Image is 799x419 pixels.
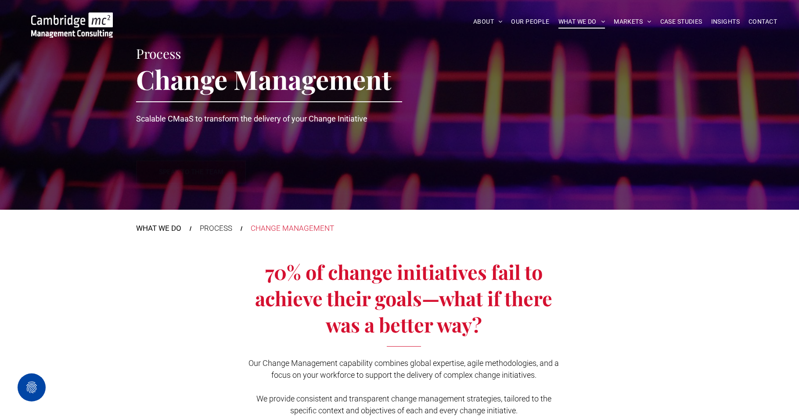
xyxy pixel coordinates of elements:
[656,15,707,29] a: CASE STUDIES
[255,258,552,337] span: 70% of change initiatives fail to achieve their goals—what if there was a better way?
[248,358,559,380] span: Our Change Management capability combines global expertise, agile methodologies, and a focus on y...
[744,15,781,29] a: CONTACT
[136,223,181,234] a: WHAT WE DO
[200,223,232,234] div: PROCESS
[609,15,655,29] a: MARKETS
[136,114,367,123] span: Scalable CMaaS to transform the delivery of your Change Initiative
[136,161,246,183] a: SPEAK TO THE TEAM
[507,15,554,29] a: OUR PEOPLE
[136,223,663,234] nav: Breadcrumbs
[159,168,223,176] p: SPEAK TO THE TEAM
[469,15,507,29] a: ABOUT
[136,45,181,62] span: Process
[31,12,113,38] img: Go to Homepage
[251,223,334,234] div: CHANGE MANAGEMENT
[136,61,391,97] span: Change Management
[554,15,610,29] a: WHAT WE DO
[707,15,744,29] a: INSIGHTS
[256,394,551,415] span: We provide consistent and transparent change management strategies, tailored to the specific cont...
